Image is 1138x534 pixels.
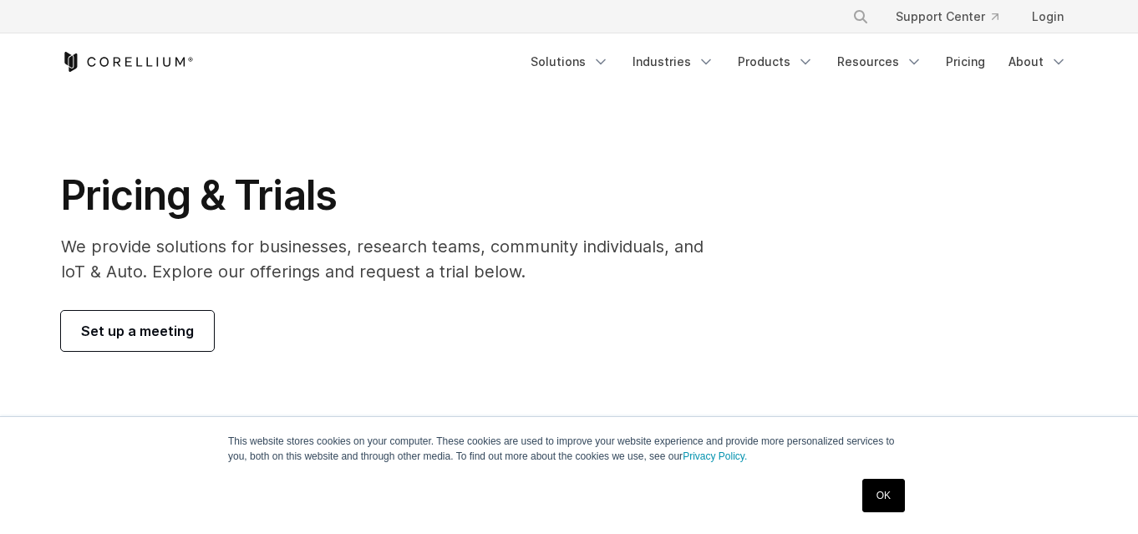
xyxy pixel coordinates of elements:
[998,47,1077,77] a: About
[61,52,194,72] a: Corellium Home
[882,2,1012,32] a: Support Center
[862,479,905,512] a: OK
[61,170,727,221] h1: Pricing & Trials
[521,47,1077,77] div: Navigation Menu
[61,234,727,284] p: We provide solutions for businesses, research teams, community individuals, and IoT & Auto. Explo...
[683,450,747,462] a: Privacy Policy.
[1019,2,1077,32] a: Login
[832,2,1077,32] div: Navigation Menu
[61,311,214,351] a: Set up a meeting
[827,47,932,77] a: Resources
[846,2,876,32] button: Search
[521,47,619,77] a: Solutions
[228,434,910,464] p: This website stores cookies on your computer. These cookies are used to improve your website expe...
[936,47,995,77] a: Pricing
[81,321,194,341] span: Set up a meeting
[622,47,724,77] a: Industries
[728,47,824,77] a: Products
